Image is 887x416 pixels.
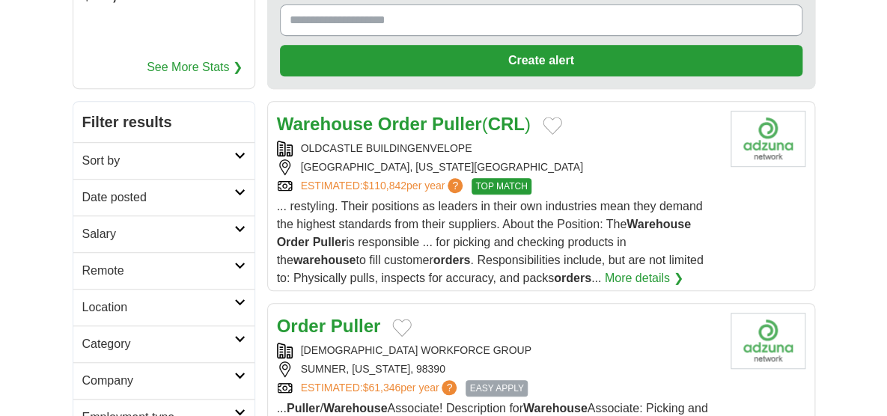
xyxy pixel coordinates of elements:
strong: Order [378,114,427,134]
strong: CRL [487,114,524,134]
h2: Filter results [73,102,254,142]
a: More details ❯ [605,269,683,287]
a: Sort by [73,142,254,179]
a: Salary [73,215,254,252]
a: Date posted [73,179,254,215]
h2: Remote [82,262,234,280]
h2: Category [82,335,234,353]
a: ESTIMATED:$61,346per year? [301,380,460,397]
strong: Order [277,316,326,336]
strong: Puller [287,402,320,415]
strong: Warehouse [323,402,388,415]
a: Company [73,362,254,399]
div: SUMNER, [US_STATE], 98390 [277,361,719,377]
a: Warehouse Order Puller(CRL) [277,114,531,134]
strong: Warehouse [627,218,691,230]
iframe: Sign in with Google Dialog [579,15,872,168]
button: Create alert [280,45,802,76]
span: TOP MATCH [472,178,531,195]
h2: Location [82,299,234,316]
h2: Date posted [82,189,234,207]
img: Company logo [731,313,805,369]
span: $110,842 [362,180,406,192]
h2: Salary [82,225,234,243]
button: Add to favorite jobs [392,319,412,337]
strong: warehouse [293,254,356,266]
div: [DEMOGRAPHIC_DATA] WORKFORCE GROUP [277,343,719,358]
a: Order Puller [277,316,381,336]
h2: Company [82,372,234,390]
strong: Order [277,236,310,248]
div: [GEOGRAPHIC_DATA], [US_STATE][GEOGRAPHIC_DATA] [277,159,719,175]
span: ... restyling. Their positions as leaders in their own industries mean they demand the highest st... [277,200,704,284]
strong: Warehouse [277,114,373,134]
span: ? [448,178,463,193]
span: ? [442,380,457,395]
a: Location [73,289,254,325]
span: EASY APPLY [466,380,527,397]
a: Category [73,325,254,362]
a: ESTIMATED:$110,842per year? [301,178,466,195]
a: See More Stats ❯ [147,58,243,76]
strong: orders [554,272,591,284]
h2: Sort by [82,152,234,170]
strong: Warehouse [523,402,588,415]
strong: Puller [432,114,482,134]
strong: Puller [331,316,381,336]
span: $61,346 [362,382,400,394]
div: OLDCASTLE BUILDINGENVELOPE [277,141,719,156]
strong: orders [433,254,470,266]
a: Remote [73,252,254,289]
button: Add to favorite jobs [543,117,562,135]
strong: Puller [313,236,346,248]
